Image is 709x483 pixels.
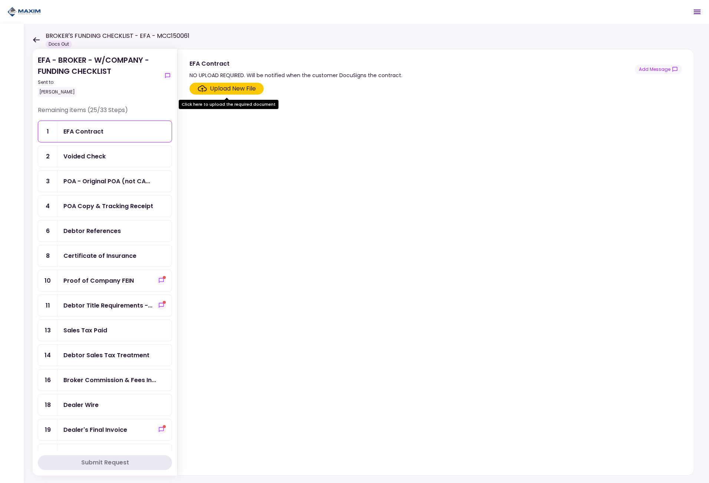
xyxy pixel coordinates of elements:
div: POA Copy & Tracking Receipt [63,201,153,211]
div: EFA Contract [63,127,103,136]
div: 11 [38,295,57,316]
div: 16 [38,369,57,391]
div: Certificate of Insurance [63,251,136,260]
div: 19 [38,419,57,440]
div: Debtor References [63,226,121,236]
button: show-messages [163,71,172,80]
div: 10 [38,270,57,291]
div: 14 [38,345,57,366]
a: 10Proof of Company FEINshow-messages [38,270,172,292]
div: Upload New File [210,84,256,93]
div: 1 [38,121,57,142]
div: Submit Request [81,458,129,467]
h1: BROKER'S FUNDING CHECKLIST - EFA - MCC150061 [46,32,189,40]
a: 2Voided Check [38,145,172,167]
button: show-messages [635,65,682,74]
a: 16Broker Commission & Fees Invoice [38,369,172,391]
div: EFA Contract [189,59,402,68]
a: 6Debtor References [38,220,172,242]
div: EFA - BROKER - W/COMPANY - FUNDING CHECKLIST [38,55,160,97]
a: 4POA Copy & Tracking Receipt [38,195,172,217]
a: 13Sales Tax Paid [38,319,172,341]
div: Click here to upload the required document [179,100,278,109]
div: 6 [38,220,57,241]
div: Dealer's Final Invoice [63,425,127,434]
button: Open menu [688,3,706,21]
div: Dealer GPS Installation Invoice [63,450,148,459]
div: 2 [38,146,57,167]
div: 13 [38,320,57,341]
a: 18Dealer Wire [38,394,172,416]
div: Sent to: [38,79,160,86]
a: 11Debtor Title Requirements - Other Requirementsshow-messages [38,295,172,316]
div: POA - Original POA (not CA or GA) [63,177,150,186]
div: Broker Commission & Fees Invoice [63,375,156,385]
div: Dealer Wire [63,400,99,410]
div: 20 [38,444,57,465]
a: 20Dealer GPS Installation Invoice [38,444,172,466]
div: Docs Out [46,40,72,48]
div: Sales Tax Paid [63,326,107,335]
div: 8 [38,245,57,266]
div: Debtor Title Requirements - Other Requirements [63,301,152,310]
div: NO UPLOAD REQUIRED. Will be notified when the customer DocuSigns the contract. [189,71,402,80]
div: 18 [38,394,57,415]
div: Debtor Sales Tax Treatment [63,351,149,360]
div: Remaining items (25/33 Steps) [38,106,172,121]
button: show-messages [157,425,166,434]
button: show-messages [157,276,166,285]
div: EFA ContractNO UPLOAD REQUIRED. Will be notified when the customer DocuSigns the contract.show-me... [177,49,694,476]
a: 3POA - Original POA (not CA or GA) [38,170,172,192]
a: 8Certificate of Insurance [38,245,172,267]
span: Click here to upload the required document [189,83,264,95]
div: 3 [38,171,57,192]
a: 19Dealer's Final Invoiceshow-messages [38,419,172,441]
div: Proof of Company FEIN [63,276,134,285]
a: 1EFA Contract [38,121,172,142]
div: [PERSON_NAME] [38,87,76,97]
img: Partner icon [7,6,41,17]
button: show-messages [157,301,166,310]
div: 4 [38,195,57,217]
a: 14Debtor Sales Tax Treatment [38,344,172,366]
button: Submit Request [38,455,172,470]
div: Voided Check [63,152,106,161]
